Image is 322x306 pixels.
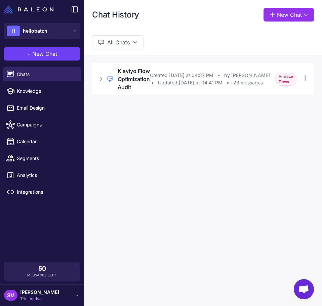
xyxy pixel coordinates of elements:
a: Raleon Logo [4,5,56,13]
img: Raleon Logo [4,5,53,13]
span: Messages Left [27,273,57,278]
span: by [PERSON_NAME] [224,72,270,79]
span: 23 messages [233,79,263,86]
span: • [217,72,220,79]
span: Calendar [17,138,76,145]
span: Created [DATE] at 04:37 PM [150,72,213,79]
span: New Chat [32,50,57,58]
span: Trial Active [20,296,59,302]
span: • [151,79,154,86]
span: [PERSON_NAME] [20,289,59,296]
h1: Chat History [92,9,139,20]
a: Email Design [3,101,81,115]
span: Segments [17,155,76,162]
span: + [27,50,31,58]
span: Chats [17,71,76,78]
div: Open chat [294,279,314,299]
span: Email Design [17,104,76,112]
button: +New Chat [4,47,80,61]
span: Integrations [17,188,76,196]
a: Integrations [3,185,81,199]
span: 50 [38,266,46,272]
a: Campaigns [3,118,81,132]
span: hellobatch [23,27,47,35]
a: Chats [3,67,81,81]
span: Knowledge [17,87,76,95]
button: All Chats [92,35,144,49]
a: Segments [3,151,81,165]
span: Analyze Flows [275,73,296,86]
a: Calendar [3,135,81,149]
h3: Klaviyo Flow Optimization Audit [118,67,150,91]
a: Knowledge [3,84,81,98]
span: Updated [DATE] at 04:41 PM [158,79,223,86]
span: Campaigns [17,121,76,128]
span: • [227,79,229,86]
a: Analytics [3,168,81,182]
button: New Chat [264,8,314,22]
button: Hhellobatch [4,23,80,39]
span: Analytics [17,171,76,179]
div: SV [4,290,17,301]
div: H [7,26,20,36]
